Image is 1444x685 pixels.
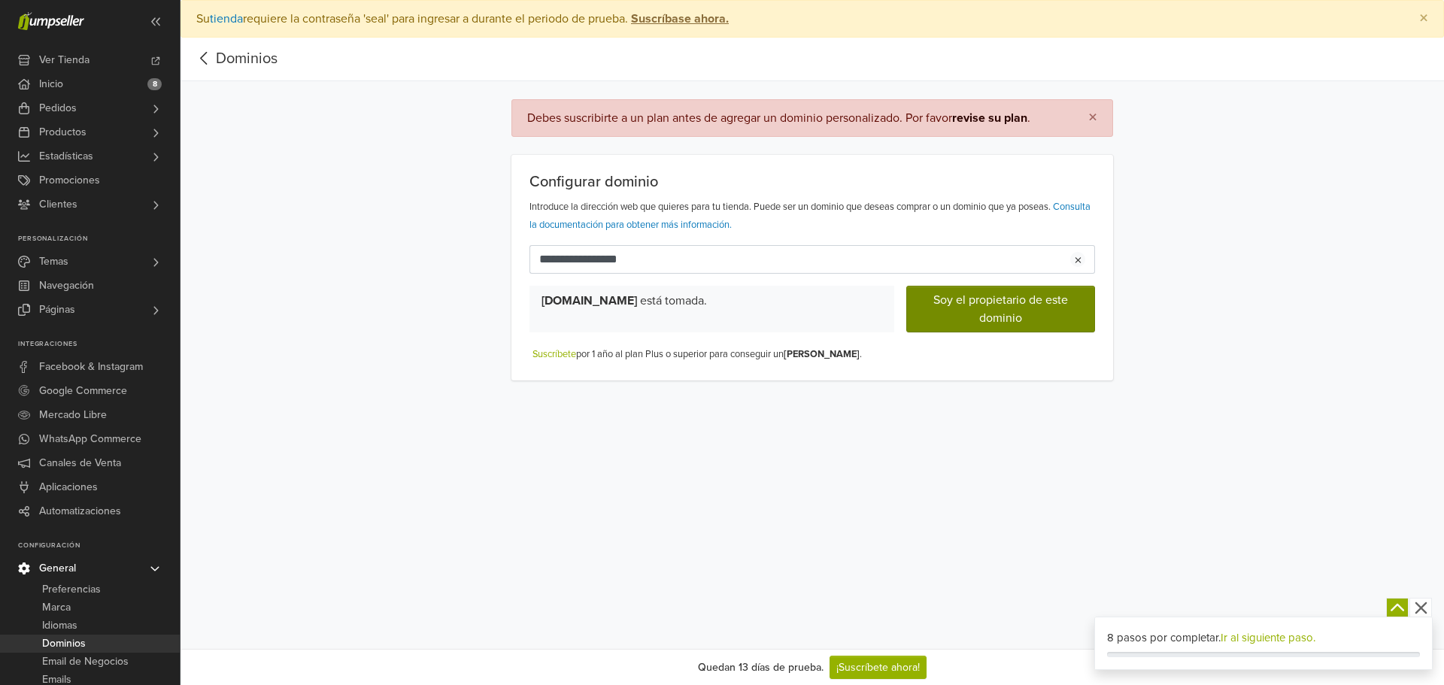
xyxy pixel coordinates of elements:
[529,173,1095,191] h5: Configurar dominio
[529,201,1091,231] small: Introduce la dirección web que quieres para tu tienda. Puede ser un dominio que deseas comprar o ...
[18,340,180,349] p: Integraciones
[628,11,729,26] a: Suscríbase ahora.
[631,11,729,26] strong: Suscríbase ahora.
[39,556,76,580] span: General
[698,659,824,675] div: Quedan 13 días de prueba.
[39,250,68,274] span: Temas
[1419,8,1428,29] span: ×
[39,192,77,217] span: Clientes
[42,617,77,635] span: Idiomas
[1088,107,1097,129] span: ×
[42,580,101,599] span: Preferencias
[39,499,121,523] span: Automatizaciones
[42,599,71,617] span: Marca
[39,168,100,192] span: Promociones
[39,403,107,427] span: Mercado Libre
[210,11,243,26] a: tienda
[39,475,98,499] span: Aplicaciones
[39,48,89,72] span: Ver Tienda
[906,286,1095,332] button: Soy el propietario de este dominio
[39,72,63,96] span: Inicio
[529,201,1091,231] a: Consulta la documentación para obtener más información.
[39,144,93,168] span: Estadísticas
[42,653,129,671] span: Email de Negocios
[830,656,927,679] a: ¡Suscríbete ahora!
[39,274,94,298] span: Navegación
[532,348,862,360] small: por 1 año al plan Plus o superior para conseguir un .
[39,379,127,403] span: Google Commerce
[529,286,894,332] div: está tomada.
[18,235,180,244] p: Personalización
[39,427,141,451] span: WhatsApp Commerce
[216,50,278,68] a: Dominios
[1221,631,1315,644] a: Ir al siguiente paso.
[952,111,1027,126] a: revise su plan
[1107,629,1420,647] div: 8 pasos por completar.
[39,451,121,475] span: Canales de Venta
[39,298,75,322] span: Páginas
[527,111,1030,126] div: Debes suscribirte a un plan antes de agregar un dominio personalizado. Por favor .
[541,293,637,308] b: [DOMAIN_NAME]
[39,120,86,144] span: Productos
[39,96,77,120] span: Pedidos
[784,348,860,360] strong: [PERSON_NAME]
[42,635,86,653] span: Dominios
[1404,1,1443,37] button: Close
[18,541,180,550] p: Configuración
[147,78,162,90] span: 8
[532,348,576,360] a: Suscríbete
[39,355,143,379] span: Facebook & Instagram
